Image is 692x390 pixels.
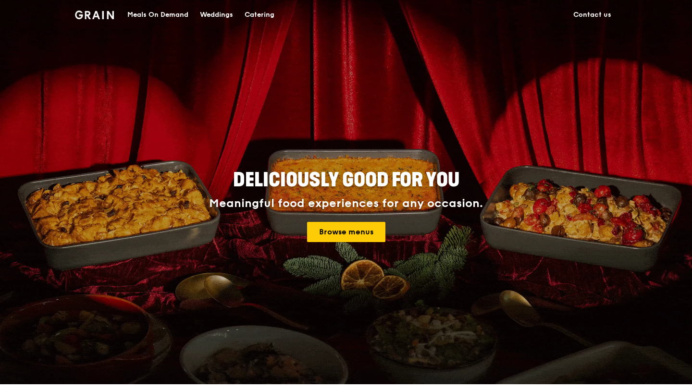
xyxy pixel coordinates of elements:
[200,0,233,29] div: Weddings
[173,197,519,210] div: Meaningful food experiences for any occasion.
[307,222,385,242] a: Browse menus
[127,0,188,29] div: Meals On Demand
[194,0,239,29] a: Weddings
[75,11,114,19] img: Grain
[568,0,617,29] a: Contact us
[239,0,280,29] a: Catering
[245,0,274,29] div: Catering
[233,169,459,192] span: Deliciously good for you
